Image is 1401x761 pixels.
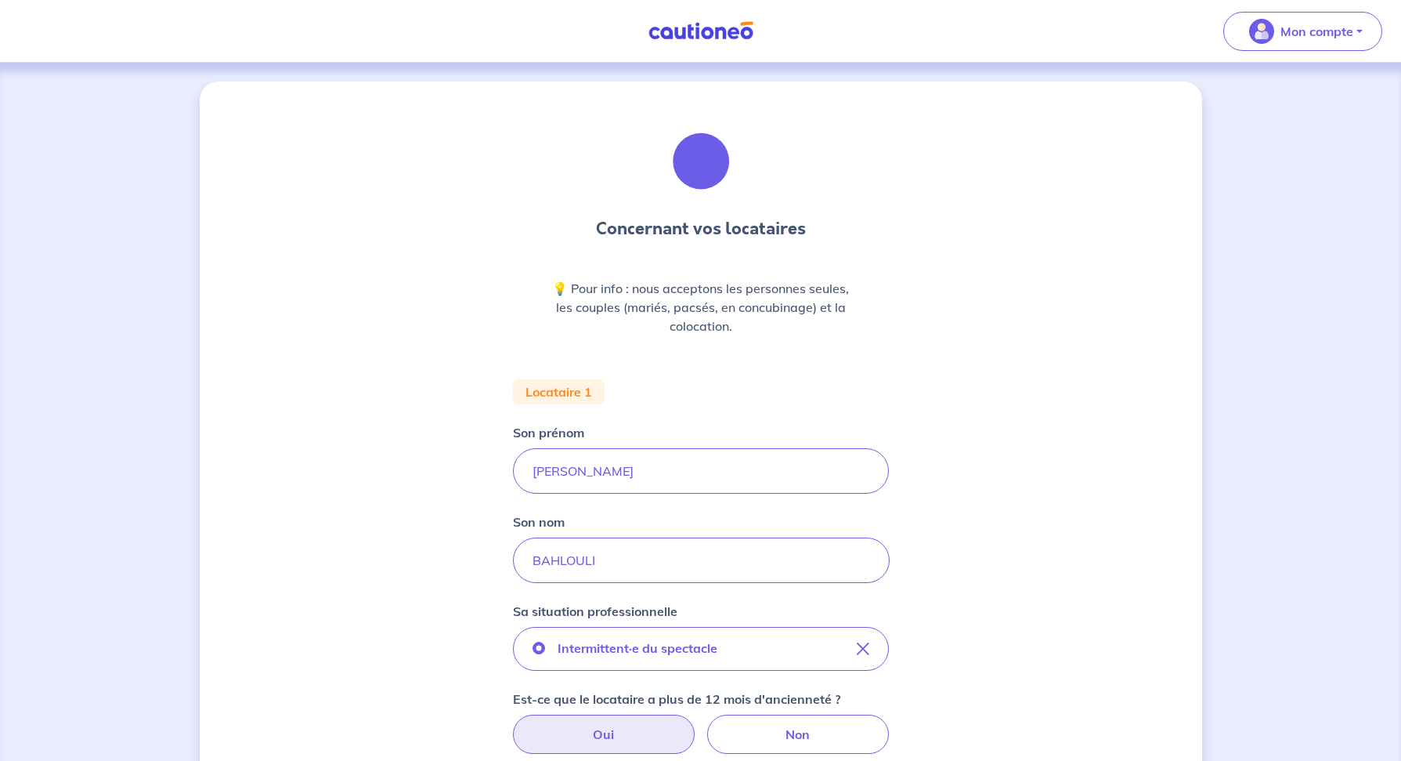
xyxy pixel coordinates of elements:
p: Mon compte [1280,22,1353,41]
h3: Concernant vos locataires [596,216,806,241]
strong: Est-ce que le locataire a plus de 12 mois d'ancienneté ? [513,691,840,707]
button: illu_account_valid_menu.svgMon compte [1223,12,1382,51]
img: Cautioneo [642,21,760,41]
input: John [513,448,889,494]
label: Oui [513,715,695,754]
p: Intermittent·e du spectacle [558,639,717,658]
p: 💡 Pour info : nous acceptons les personnes seules, les couples (mariés, pacsés, en concubinage) e... [551,279,851,335]
img: illu_tenants.svg [659,119,743,204]
p: Son nom [513,513,565,531]
img: illu_account_valid_menu.svg [1249,19,1274,44]
label: Non [707,715,889,754]
div: Locataire 1 [513,379,605,404]
p: Sa situation professionnelle [513,602,677,621]
input: Doe [513,538,890,583]
button: Intermittent·e du spectacle [513,627,889,671]
p: Son prénom [513,423,584,442]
